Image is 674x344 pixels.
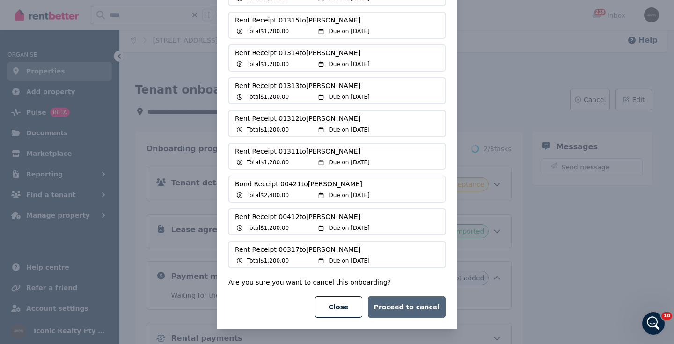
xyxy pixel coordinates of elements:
span: Due on [DATE] [329,126,369,133]
span: 10 [661,312,672,320]
div: Iconic says… [7,132,180,160]
span: Due on [DATE] [329,159,369,166]
button: Home [147,4,164,22]
div: It sounds like this is quite frustrating for you! Would you like me to connect you with a human a... [7,67,154,124]
span: Due on [DATE] [329,60,369,68]
span: Total $2,400.00 [247,191,289,199]
img: Profile image for Jeremy [53,5,68,20]
div: We'll be back online [DATE] You'll get replies here and to . [15,224,146,260]
span: Total $1,200.00 [247,60,289,68]
span: Due on [DATE] [329,224,369,232]
span: Rent Receipt 00412 to [PERSON_NAME] [235,212,439,221]
p: Back [DATE] [79,12,117,21]
b: [EMAIL_ADDRESS][DOMAIN_NAME] [15,242,88,259]
span: Due on [DATE] [329,257,369,264]
span: Rent Receipt 00317 to [PERSON_NAME] [235,245,439,254]
span: Rent Receipt 01315 to [PERSON_NAME] [235,15,439,25]
div: Iconic says… [7,39,180,67]
div: yes please [137,138,172,147]
button: go back [6,4,24,22]
span: Total $1,200.00 [247,28,289,35]
div: The RentBetter Team says… [7,218,180,286]
div: no [157,39,180,60]
button: Gif picker [29,272,37,280]
img: Profile image for Rochelle [27,5,42,20]
span: Total $1,200.00 [247,257,289,264]
span: Total $1,200.00 [247,126,289,133]
span: Rent Receipt 01314 to [PERSON_NAME] [235,48,439,58]
span: Rent Receipt 01312 to [PERSON_NAME] [235,114,439,123]
button: Proceed to cancel [368,296,446,318]
p: Are you sure you want to cancel this onboarding? [228,278,446,287]
button: Close [315,296,362,318]
div: The RentBetter Team says… [7,67,180,132]
div: The RentBetter Team says… [7,12,180,40]
span: Due on [DATE] [329,93,369,101]
span: Rent Receipt 01311 to [PERSON_NAME] [235,146,439,156]
h1: RentBetter [72,5,112,12]
button: Send a message… [161,269,176,284]
div: I'll connect you with someone from our team now. Meanwhile, could you please share any additional... [7,160,154,217]
iframe: Intercom live chat [642,312,665,335]
div: yes please [130,132,180,153]
div: We'll be back online [DATE]You'll get replies here and to[EMAIL_ADDRESS][DOMAIN_NAME]. [7,218,154,266]
span: Bond Receipt 00421 to [PERSON_NAME] [235,179,439,189]
span: Due on [DATE] [329,28,369,35]
div: Close [164,4,181,21]
span: Total $1,200.00 [247,224,289,232]
span: Total $1,200.00 [247,159,289,166]
div: It sounds like this is quite frustrating for you! Would you like me to connect you with a human a... [15,73,146,119]
button: Upload attachment [44,272,52,280]
span: Total $1,200.00 [247,93,289,101]
img: Profile image for Earl [40,5,55,20]
button: Emoji picker [15,272,22,280]
span: Due on [DATE] [329,191,369,199]
button: Start recording [59,272,67,280]
div: no [164,45,172,54]
div: I'll connect you with someone from our team now. Meanwhile, could you please share any additional... [15,166,146,212]
div: The RentBetter Team says… [7,160,180,218]
span: Rent Receipt 01313 to [PERSON_NAME] [235,81,439,90]
textarea: Message… [8,253,179,269]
